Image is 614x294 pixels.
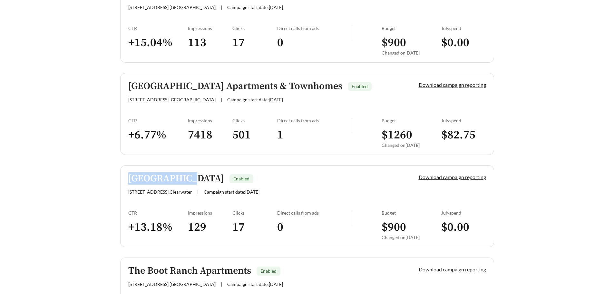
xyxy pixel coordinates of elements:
[232,25,277,31] div: Clicks
[441,118,486,123] div: July spend
[188,220,233,235] h3: 129
[232,118,277,123] div: Clicks
[221,5,222,10] span: |
[128,220,188,235] h3: + 13.18 %
[232,210,277,216] div: Clicks
[277,25,352,31] div: Direct calls from ads
[352,84,368,89] span: Enabled
[260,268,277,274] span: Enabled
[232,128,277,142] h3: 501
[277,128,352,142] h3: 1
[441,210,486,216] div: July spend
[204,189,259,195] span: Campaign start date: [DATE]
[128,189,192,195] span: [STREET_ADDRESS] , Clearwater
[277,35,352,50] h3: 0
[188,210,233,216] div: Impressions
[128,281,216,287] span: [STREET_ADDRESS] , [GEOGRAPHIC_DATA]
[382,235,441,240] div: Changed on [DATE]
[120,73,494,155] a: [GEOGRAPHIC_DATA] Apartments & TownhomesEnabled[STREET_ADDRESS],[GEOGRAPHIC_DATA]|Campaign start ...
[188,25,233,31] div: Impressions
[419,266,486,272] a: Download campaign reporting
[221,281,222,287] span: |
[128,97,216,102] span: [STREET_ADDRESS] , [GEOGRAPHIC_DATA]
[441,220,486,235] h3: $ 0.00
[128,5,216,10] span: [STREET_ADDRESS] , [GEOGRAPHIC_DATA]
[128,118,188,123] div: CTR
[277,210,352,216] div: Direct calls from ads
[197,189,199,195] span: |
[382,25,441,31] div: Budget
[120,165,494,247] a: [GEOGRAPHIC_DATA]Enabled[STREET_ADDRESS],Clearwater|Campaign start date:[DATE]Download campaign r...
[188,128,233,142] h3: 7418
[232,220,277,235] h3: 17
[382,128,441,142] h3: $ 1260
[128,210,188,216] div: CTR
[277,118,352,123] div: Direct calls from ads
[441,25,486,31] div: July spend
[419,174,486,180] a: Download campaign reporting
[277,220,352,235] h3: 0
[382,50,441,56] div: Changed on [DATE]
[382,142,441,148] div: Changed on [DATE]
[128,35,188,50] h3: + 15.04 %
[382,35,441,50] h3: $ 900
[227,5,283,10] span: Campaign start date: [DATE]
[128,25,188,31] div: CTR
[233,176,249,181] span: Enabled
[419,82,486,88] a: Download campaign reporting
[227,97,283,102] span: Campaign start date: [DATE]
[382,210,441,216] div: Budget
[441,35,486,50] h3: $ 0.00
[188,118,233,123] div: Impressions
[128,173,224,184] h5: [GEOGRAPHIC_DATA]
[232,35,277,50] h3: 17
[188,35,233,50] h3: 113
[227,281,283,287] span: Campaign start date: [DATE]
[128,81,342,92] h5: [GEOGRAPHIC_DATA] Apartments & Townhomes
[221,97,222,102] span: |
[382,220,441,235] h3: $ 900
[441,128,486,142] h3: $ 82.75
[382,118,441,123] div: Budget
[128,266,251,276] h5: The Boot Ranch Apartments
[128,128,188,142] h3: + 6.77 %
